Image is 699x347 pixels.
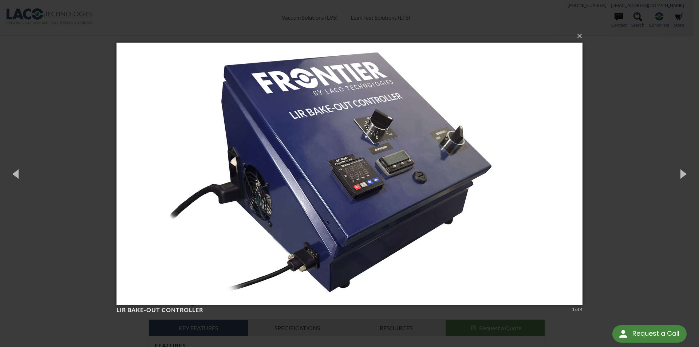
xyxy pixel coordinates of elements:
[116,306,569,314] h4: LIR Bake-Out Controller
[116,28,582,319] img: LIR Bake-Out Controller
[612,325,687,343] div: Request a Call
[617,328,629,340] img: round button
[666,154,699,194] button: Next (Right arrow key)
[632,325,679,342] div: Request a Call
[572,306,582,313] div: 1 of 4
[119,28,585,44] button: ×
